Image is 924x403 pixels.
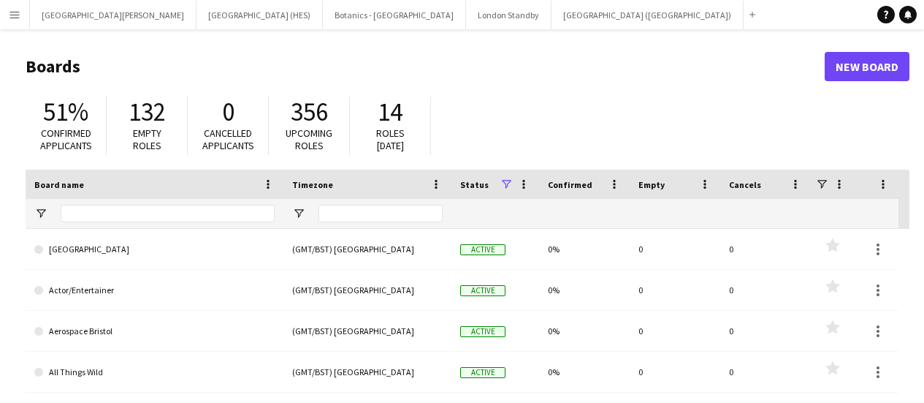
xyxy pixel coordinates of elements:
[460,179,489,190] span: Status
[539,352,630,392] div: 0%
[460,367,505,378] span: Active
[318,205,443,222] input: Timezone Filter Input
[34,352,275,393] a: All Things Wild
[283,229,451,269] div: (GMT/BST) [GEOGRAPHIC_DATA]
[630,352,720,392] div: 0
[34,229,275,270] a: [GEOGRAPHIC_DATA]
[630,270,720,310] div: 0
[43,96,88,128] span: 51%
[34,207,47,220] button: Open Filter Menu
[196,1,323,29] button: [GEOGRAPHIC_DATA] (HES)
[825,52,909,81] a: New Board
[30,1,196,29] button: [GEOGRAPHIC_DATA][PERSON_NAME]
[720,352,811,392] div: 0
[539,270,630,310] div: 0%
[283,311,451,351] div: (GMT/BST) [GEOGRAPHIC_DATA]
[323,1,466,29] button: Botanics - [GEOGRAPHIC_DATA]
[222,96,234,128] span: 0
[26,56,825,78] h1: Boards
[40,127,92,152] span: Confirmed applicants
[548,179,592,190] span: Confirmed
[286,127,332,152] span: Upcoming roles
[378,96,402,128] span: 14
[460,285,505,296] span: Active
[720,270,811,310] div: 0
[630,229,720,269] div: 0
[292,207,305,220] button: Open Filter Menu
[630,311,720,351] div: 0
[292,179,333,190] span: Timezone
[376,127,405,152] span: Roles [DATE]
[539,229,630,269] div: 0%
[291,96,328,128] span: 356
[460,326,505,337] span: Active
[638,179,665,190] span: Empty
[551,1,744,29] button: [GEOGRAPHIC_DATA] ([GEOGRAPHIC_DATA])
[61,205,275,222] input: Board name Filter Input
[34,179,84,190] span: Board name
[720,311,811,351] div: 0
[133,127,161,152] span: Empty roles
[460,244,505,255] span: Active
[729,179,761,190] span: Cancels
[283,352,451,392] div: (GMT/BST) [GEOGRAPHIC_DATA]
[539,311,630,351] div: 0%
[720,229,811,269] div: 0
[283,270,451,310] div: (GMT/BST) [GEOGRAPHIC_DATA]
[34,270,275,311] a: Actor/Entertainer
[129,96,166,128] span: 132
[34,311,275,352] a: Aerospace Bristol
[466,1,551,29] button: London Standby
[202,127,254,152] span: Cancelled applicants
